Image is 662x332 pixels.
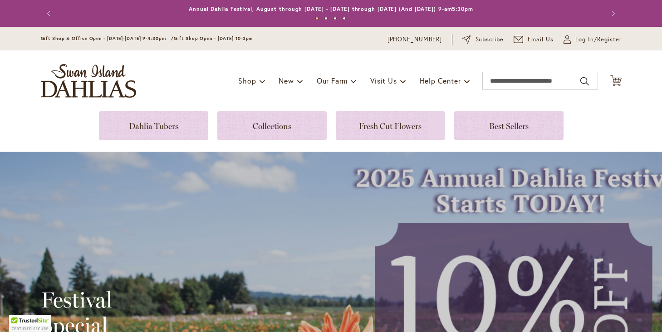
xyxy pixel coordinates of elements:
a: Subscribe [462,35,504,44]
span: Visit Us [370,76,397,85]
span: Shop [238,76,256,85]
span: Gift Shop & Office Open - [DATE]-[DATE] 9-4:30pm / [41,35,174,41]
a: Log In/Register [564,35,622,44]
button: 3 of 4 [333,17,337,20]
span: Help Center [420,76,461,85]
a: store logo [41,64,136,98]
span: Log In/Register [575,35,622,44]
div: TrustedSite Certified [9,315,51,332]
button: 4 of 4 [343,17,346,20]
a: [PHONE_NUMBER] [387,35,442,44]
span: Subscribe [476,35,504,44]
a: Annual Dahlia Festival, August through [DATE] - [DATE] through [DATE] (And [DATE]) 9-am5:30pm [189,5,473,12]
span: Gift Shop Open - [DATE] 10-3pm [174,35,253,41]
span: Our Farm [317,76,348,85]
button: Next [603,5,622,23]
button: Previous [41,5,59,23]
span: New [279,76,294,85]
button: 2 of 4 [324,17,328,20]
button: 1 of 4 [315,17,319,20]
a: Email Us [514,35,554,44]
span: Email Us [528,35,554,44]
